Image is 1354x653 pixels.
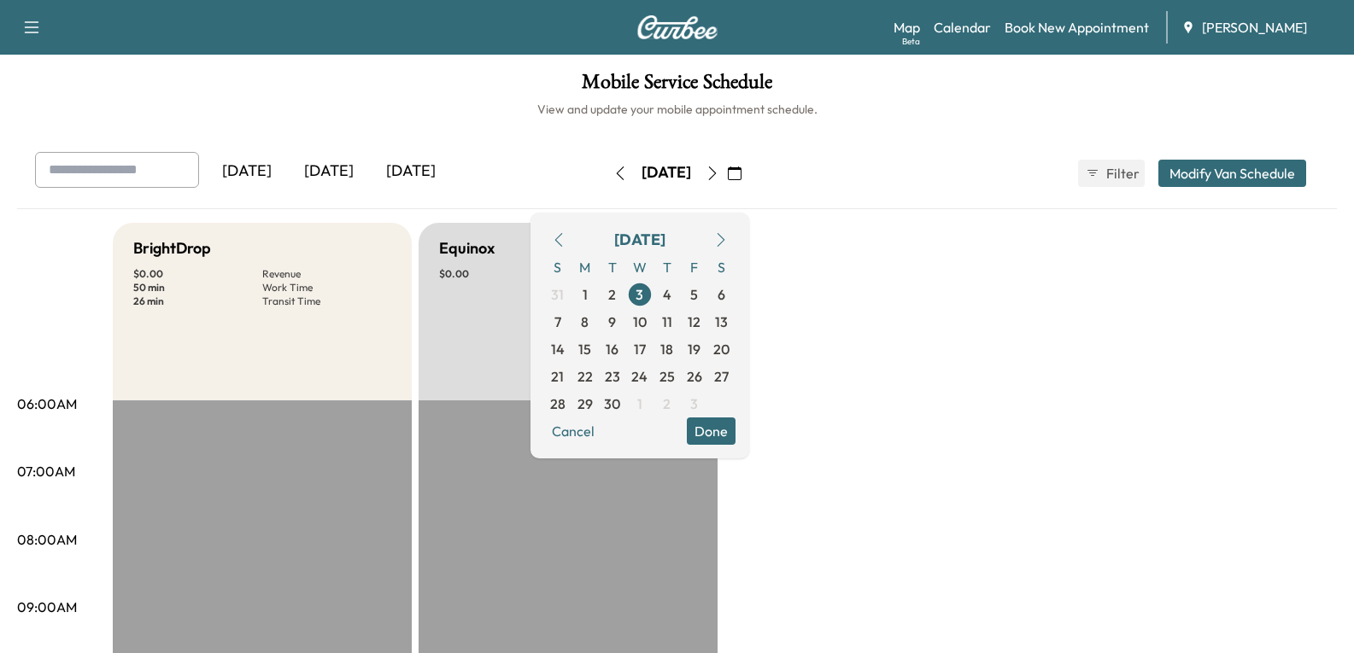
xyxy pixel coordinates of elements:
span: 15 [578,339,591,359]
span: 3 [690,394,698,414]
span: Filter [1106,163,1137,184]
div: [DATE] [206,152,288,191]
button: Done [687,417,736,445]
p: 08:00AM [17,529,77,550]
span: 1 [583,284,588,305]
span: 6 [718,284,725,305]
span: W [626,254,654,281]
a: Calendar [934,17,991,38]
span: 29 [577,394,593,414]
button: Modify Van Schedule [1158,160,1306,187]
h5: Equinox [439,236,495,260]
span: 9 [608,312,616,332]
span: 24 [631,366,648,387]
span: 10 [633,312,647,332]
span: 7 [554,312,561,332]
span: 14 [551,339,565,359]
span: 4 [663,284,671,305]
div: [DATE] [288,152,370,191]
span: 25 [659,366,675,387]
span: T [654,254,681,281]
span: 28 [550,394,566,414]
p: $ 0.00 [133,267,262,281]
span: M [571,254,599,281]
p: Revenue [262,267,391,281]
p: Transit Time [262,294,391,308]
span: [PERSON_NAME] [1202,17,1307,38]
span: F [681,254,708,281]
span: S [708,254,736,281]
span: 5 [690,284,698,305]
p: 07:00AM [17,461,75,481]
span: T [599,254,626,281]
span: 3 [636,284,643,305]
h6: View and update your mobile appointment schedule. [17,101,1337,118]
h1: Mobile Service Schedule [17,72,1337,101]
span: 2 [608,284,616,305]
p: 06:00AM [17,394,77,414]
span: 1 [637,394,642,414]
button: Filter [1078,160,1145,187]
span: 2 [663,394,671,414]
span: 17 [634,339,646,359]
p: 50 min [133,281,262,294]
p: $ 0.00 [439,267,568,281]
span: 18 [660,339,673,359]
button: Cancel [544,417,602,445]
div: [DATE] [642,162,691,184]
span: 26 [687,366,702,387]
span: 27 [714,366,729,387]
span: 12 [688,312,700,332]
div: Beta [902,35,920,48]
div: [DATE] [614,228,665,252]
a: MapBeta [894,17,920,38]
h5: BrightDrop [133,236,211,260]
p: 09:00AM [17,597,77,617]
span: 13 [715,312,728,332]
span: 31 [551,284,564,305]
span: 8 [581,312,589,332]
span: 21 [551,366,564,387]
span: 16 [606,339,618,359]
span: 23 [605,366,620,387]
span: 19 [688,339,700,359]
div: [DATE] [370,152,452,191]
span: 11 [662,312,672,332]
span: S [544,254,571,281]
span: 22 [577,366,593,387]
span: 20 [713,339,730,359]
a: Book New Appointment [1005,17,1149,38]
p: 26 min [133,294,262,308]
span: 30 [604,394,620,414]
img: Curbee Logo [636,15,718,39]
p: Work Time [262,281,391,294]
